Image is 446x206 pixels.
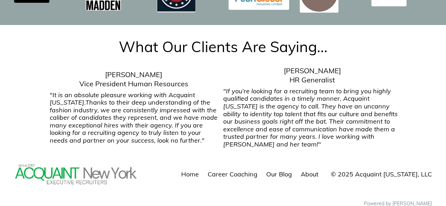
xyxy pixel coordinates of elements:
[50,70,218,88] h5: [PERSON_NAME] Vice President Human Resources
[331,170,432,178] span: © 2025 Acquaint [US_STATE], LLC
[50,91,195,107] em: "It is an absolute pleasure working with Acquaint [US_STATE].
[223,66,402,85] h5: [PERSON_NAME] HR Generalist
[50,37,396,57] h2: What Our Clients Are Saying...
[181,170,199,178] a: Home
[266,170,292,178] a: Our Blog
[208,170,257,178] a: Career Coaching
[301,170,318,178] a: About
[14,162,138,186] img: Footer Logo
[223,87,398,148] em: "If you’re looking for a recruiting team to bring you highly qualified candidates in a timely man...
[50,98,218,144] em: Thanks to their deep understanding of the fashion industry, we are consistently impressed with th...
